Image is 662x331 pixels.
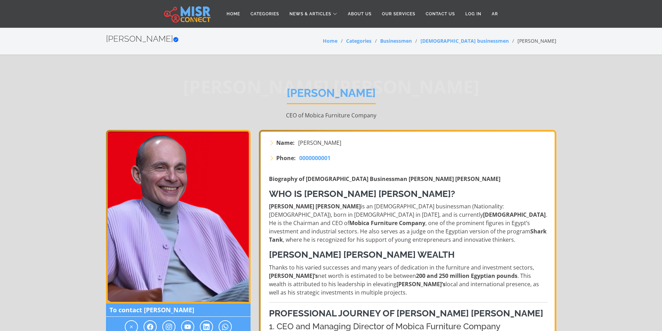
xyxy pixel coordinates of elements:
h1: [PERSON_NAME] [287,86,376,104]
a: News & Articles [284,7,343,20]
a: Home [221,7,245,20]
p: CEO of Mobica Furniture Company [106,111,556,119]
svg: Verified account [173,37,179,42]
a: AR [487,7,503,20]
a: Categories [346,38,371,44]
a: [DEMOGRAPHIC_DATA] businessmen [420,38,509,44]
p: is an [DEMOGRAPHIC_DATA] businessman (Nationality: [DEMOGRAPHIC_DATA]), born in [DEMOGRAPHIC_DATA... [269,202,548,244]
a: About Us [343,7,377,20]
h2: [PERSON_NAME] [106,34,179,44]
a: Home [323,38,337,44]
h3: Who is [PERSON_NAME] [PERSON_NAME]? [269,189,548,199]
span: [PERSON_NAME] [298,139,341,147]
strong: Biography of [DEMOGRAPHIC_DATA] Businessman [PERSON_NAME] [PERSON_NAME] [269,175,500,183]
img: main.misr_connect [164,5,211,23]
a: Log in [460,7,487,20]
strong: Mobica Furniture Company [349,219,425,227]
span: To contact [PERSON_NAME] [106,304,251,317]
strong: [PERSON_NAME] [PERSON_NAME] [269,202,361,210]
a: Contact Us [420,7,460,20]
span: News & Articles [289,11,331,17]
a: Our Services [377,7,420,20]
strong: [PERSON_NAME]’s [269,272,318,280]
strong: Shark Tank [269,227,547,243]
h3: Professional Journey of [PERSON_NAME] [PERSON_NAME] [269,308,548,319]
strong: 200 and 250 million Egyptian pounds [416,272,517,280]
strong: Phone: [276,154,296,162]
h3: [PERSON_NAME] [PERSON_NAME] Wealth [269,249,548,260]
strong: Name: [276,139,295,147]
a: 0000000001 [299,154,330,162]
p: Thanks to his varied successes and many years of dedication in the furniture and investment secto... [269,263,548,297]
a: Businessmen [380,38,412,44]
strong: [DEMOGRAPHIC_DATA] [483,211,546,218]
li: [PERSON_NAME] [509,37,556,44]
a: Categories [245,7,284,20]
img: Mohamed Farouk [106,130,251,304]
strong: [PERSON_NAME]’s [397,280,446,288]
